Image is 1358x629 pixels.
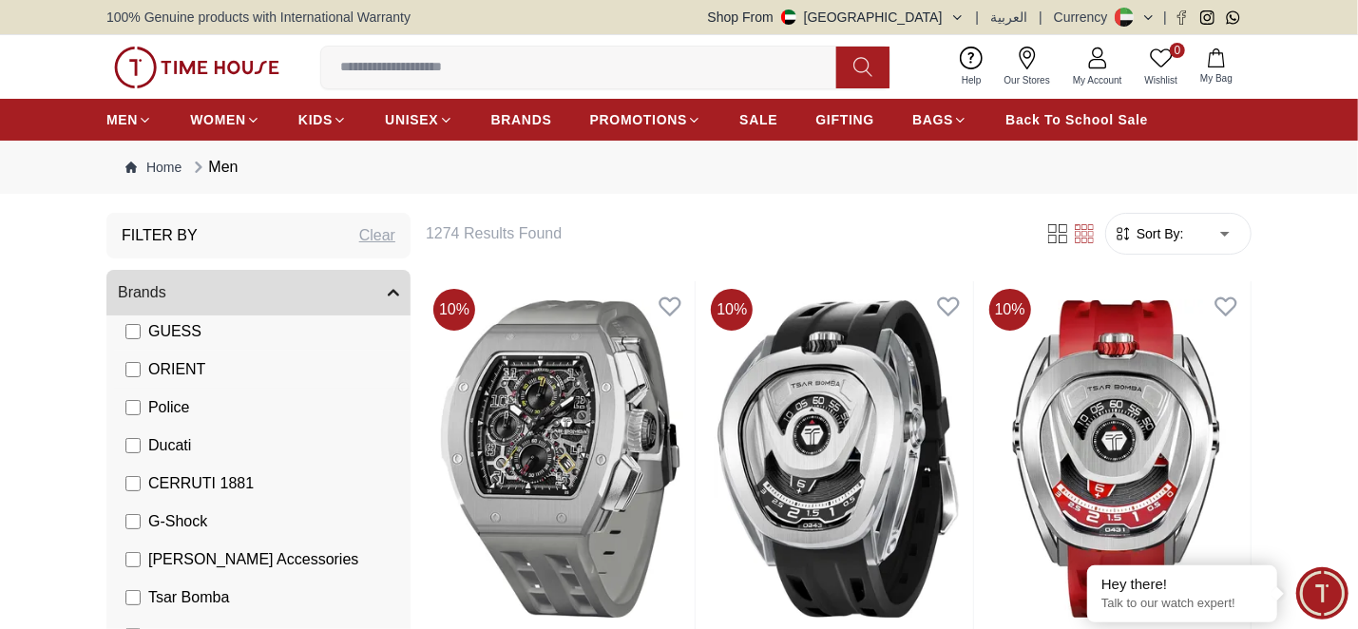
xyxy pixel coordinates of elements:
[433,289,475,331] span: 10 %
[426,222,1022,245] h6: 1274 Results Found
[125,552,141,567] input: [PERSON_NAME] Accessories
[148,510,207,533] span: G-Shock
[148,434,191,457] span: Ducati
[912,103,967,137] a: BAGS
[491,110,552,129] span: BRANDS
[125,362,141,377] input: ORIENT
[739,103,777,137] a: SALE
[1175,10,1189,25] a: Facebook
[590,103,702,137] a: PROMOTIONS
[590,110,688,129] span: PROMOTIONS
[989,289,1031,331] span: 10 %
[912,110,953,129] span: BAGS
[1134,43,1189,91] a: 0Wishlist
[954,73,989,87] span: Help
[708,8,965,27] button: Shop From[GEOGRAPHIC_DATA]
[1138,73,1185,87] span: Wishlist
[1133,224,1184,243] span: Sort By:
[298,103,347,137] a: KIDS
[1005,103,1148,137] a: Back To School Sale
[148,358,205,381] span: ORIENT
[976,8,980,27] span: |
[1170,43,1185,58] span: 0
[1193,71,1240,86] span: My Bag
[125,400,141,415] input: Police
[1200,10,1215,25] a: Instagram
[125,476,141,491] input: CERRUTI 1881
[125,514,141,529] input: G-Shock
[1054,8,1116,27] div: Currency
[148,472,254,495] span: CERRUTI 1881
[950,43,993,91] a: Help
[106,8,411,27] span: 100% Genuine products with International Warranty
[1163,8,1167,27] span: |
[125,438,141,453] input: Ducati
[148,396,190,419] span: Police
[993,43,1062,91] a: Our Stores
[148,586,229,609] span: Tsar Bomba
[190,103,260,137] a: WOMEN
[739,110,777,129] span: SALE
[148,548,358,571] span: [PERSON_NAME] Accessories
[1296,567,1348,619] div: Chat Widget
[298,110,333,129] span: KIDS
[122,224,198,247] h3: Filter By
[125,590,141,605] input: Tsar Bomba
[1226,10,1240,25] a: Whatsapp
[106,103,152,137] a: MEN
[359,224,395,247] div: Clear
[815,110,874,129] span: GIFTING
[106,270,411,315] button: Brands
[189,156,238,179] div: Men
[106,110,138,129] span: MEN
[1005,110,1148,129] span: Back To School Sale
[990,8,1027,27] button: العربية
[114,47,279,88] img: ...
[125,324,141,339] input: GUESS
[997,73,1058,87] span: Our Stores
[491,103,552,137] a: BRANDS
[815,103,874,137] a: GIFTING
[1065,73,1130,87] span: My Account
[125,158,182,177] a: Home
[1039,8,1042,27] span: |
[1101,596,1263,612] p: Talk to our watch expert!
[711,289,753,331] span: 10 %
[148,320,201,343] span: GUESS
[385,103,452,137] a: UNISEX
[781,10,796,25] img: United Arab Emirates
[385,110,438,129] span: UNISEX
[190,110,246,129] span: WOMEN
[1189,45,1244,89] button: My Bag
[1114,224,1184,243] button: Sort By:
[1101,575,1263,594] div: Hey there!
[106,141,1252,194] nav: Breadcrumb
[118,281,166,304] span: Brands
